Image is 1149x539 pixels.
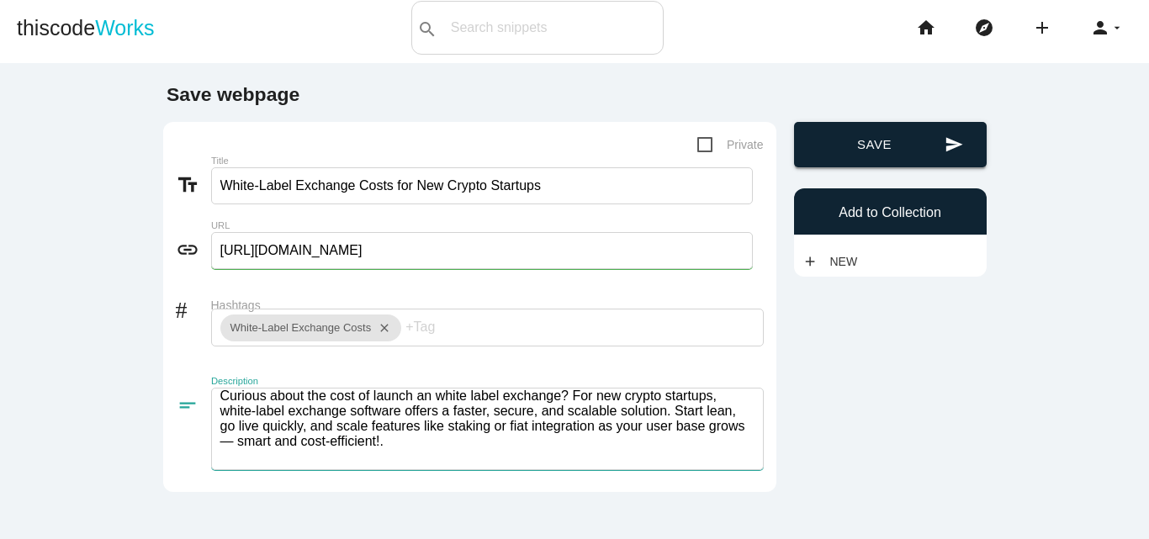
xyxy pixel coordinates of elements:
[1110,1,1124,55] i: arrow_drop_down
[176,294,211,318] i: #
[412,2,442,54] button: search
[220,314,402,341] div: White-Label Exchange Costs
[371,314,391,341] i: close
[211,220,654,231] label: URL
[95,16,154,40] span: Works
[211,156,654,166] label: Title
[211,232,753,269] input: Enter link to webpage
[176,394,211,417] i: short_text
[442,10,663,45] input: Search snippets
[17,1,155,55] a: thiscodeWorks
[802,205,978,220] h6: Add to Collection
[1032,1,1052,55] i: add
[176,238,211,262] i: link
[211,376,654,387] label: Description
[211,299,764,312] label: Hashtags
[167,83,299,105] b: Save webpage
[1090,1,1110,55] i: person
[211,167,753,204] input: What does this link to?
[405,309,506,345] input: +Tag
[802,246,818,277] i: add
[176,173,211,197] i: text_fields
[974,1,994,55] i: explore
[417,3,437,56] i: search
[794,122,987,167] button: sendSave
[697,135,764,156] span: Private
[916,1,936,55] i: home
[802,246,866,277] a: addNew
[945,122,963,167] i: send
